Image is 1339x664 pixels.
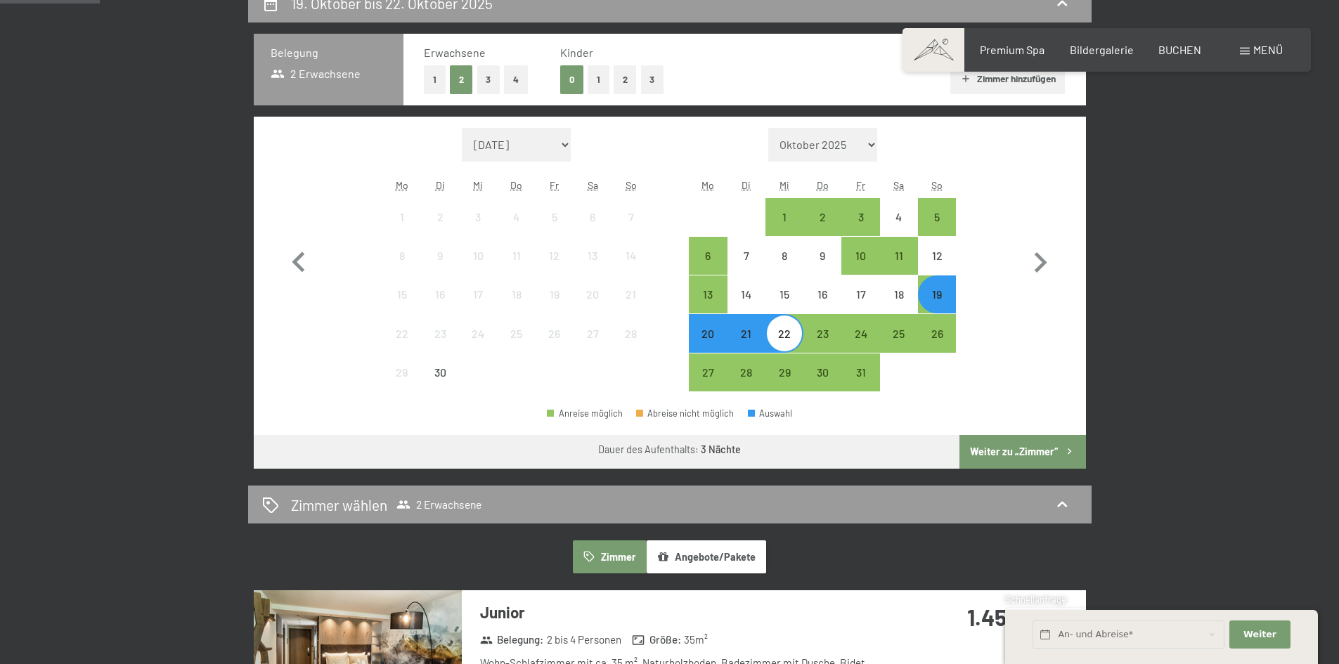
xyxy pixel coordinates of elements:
span: Kinder [560,46,593,59]
div: 23 [805,328,840,363]
div: 31 [843,367,878,402]
abbr: Freitag [550,179,559,191]
abbr: Mittwoch [473,179,483,191]
div: Anreise möglich [727,314,765,352]
div: Auswahl [748,409,793,418]
div: Wed Sep 03 2025 [459,198,497,236]
div: Anreise nicht möglich [383,314,421,352]
div: Sun Oct 19 2025 [918,275,956,313]
div: Thu Oct 02 2025 [803,198,841,236]
div: Anreise nicht möglich [383,275,421,313]
div: 3 [843,211,878,247]
div: 6 [690,250,725,285]
div: Anreise möglich [689,275,727,313]
div: Mon Oct 06 2025 [689,237,727,275]
div: 1 [384,211,420,247]
button: Vorheriger Monat [278,128,319,392]
div: Anreise möglich [841,198,879,236]
div: Anreise möglich [841,237,879,275]
div: 19 [919,289,955,324]
div: 22 [384,328,420,363]
div: 29 [767,367,802,402]
div: Mon Sep 15 2025 [383,275,421,313]
div: Anreise möglich [918,198,956,236]
div: Anreise nicht möglich [612,237,649,275]
abbr: Donnerstag [510,179,522,191]
div: Anreise nicht möglich [574,237,612,275]
div: Anreise nicht möglich [421,275,459,313]
abbr: Samstag [588,179,598,191]
div: 12 [537,250,572,285]
div: Fri Oct 17 2025 [841,275,879,313]
div: 5 [537,211,572,247]
div: 12 [919,250,955,285]
div: Anreise nicht möglich [383,198,421,236]
div: Sat Oct 04 2025 [880,198,918,236]
span: Erwachsene [424,46,486,59]
h3: Belegung [271,45,387,60]
div: 13 [575,250,610,285]
div: Sun Oct 12 2025 [918,237,956,275]
div: 18 [499,289,534,324]
div: 28 [729,367,764,402]
div: Fri Oct 24 2025 [841,314,879,352]
div: Anreise nicht möglich [536,275,574,313]
div: Anreise nicht möglich [612,314,649,352]
div: Mon Sep 08 2025 [383,237,421,275]
button: Zimmer [573,540,646,573]
div: 7 [613,211,648,247]
div: Sat Oct 25 2025 [880,314,918,352]
div: Anreise nicht möglich [765,237,803,275]
div: Fri Sep 26 2025 [536,314,574,352]
div: Thu Oct 23 2025 [803,314,841,352]
div: Anreise nicht möglich [498,275,536,313]
div: Anreise nicht möglich [498,198,536,236]
button: Weiter zu „Zimmer“ [959,435,1085,469]
abbr: Donnerstag [817,179,829,191]
div: Sat Sep 06 2025 [574,198,612,236]
div: Thu Sep 04 2025 [498,198,536,236]
abbr: Dienstag [742,179,751,191]
div: Anreise möglich [803,198,841,236]
button: Zimmer hinzufügen [950,63,1065,94]
abbr: Montag [701,179,714,191]
div: Anreise nicht möglich [574,198,612,236]
div: Thu Oct 30 2025 [803,353,841,391]
h3: Junior [480,601,898,623]
a: Premium Spa [980,43,1044,56]
div: Tue Oct 14 2025 [727,275,765,313]
div: 17 [460,289,496,324]
div: 4 [881,211,917,247]
div: Fri Sep 12 2025 [536,237,574,275]
div: Anreise möglich [841,353,879,391]
div: 17 [843,289,878,324]
strong: Belegung : [480,632,544,647]
span: Bildergalerie [1070,43,1134,56]
div: 21 [729,328,764,363]
div: 2 [422,211,458,247]
div: Sun Sep 14 2025 [612,237,649,275]
div: 10 [460,250,496,285]
button: 1 [588,65,609,94]
div: Anreise möglich [727,353,765,391]
div: 6 [575,211,610,247]
div: Fri Oct 10 2025 [841,237,879,275]
div: 13 [690,289,725,324]
div: Anreise möglich [880,237,918,275]
div: 26 [537,328,572,363]
div: Sat Sep 13 2025 [574,237,612,275]
div: Anreise nicht möglich [536,314,574,352]
div: Sun Sep 28 2025 [612,314,649,352]
abbr: Mittwoch [780,179,789,191]
div: Wed Sep 24 2025 [459,314,497,352]
div: Anreise nicht möglich [459,275,497,313]
button: 3 [641,65,664,94]
div: Anreise möglich [765,314,803,352]
div: Mon Sep 01 2025 [383,198,421,236]
div: Anreise nicht möglich [459,314,497,352]
div: 19 [537,289,572,324]
div: 9 [805,250,840,285]
div: Mon Oct 20 2025 [689,314,727,352]
div: Wed Oct 29 2025 [765,353,803,391]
